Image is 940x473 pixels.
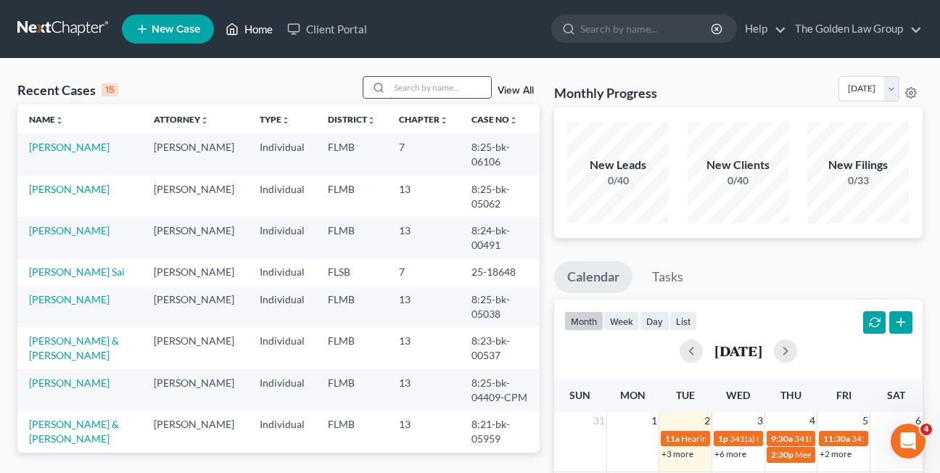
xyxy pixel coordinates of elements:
a: [PERSON_NAME] [29,224,110,236]
td: Individual [248,327,316,369]
h3: Monthly Progress [554,84,657,102]
td: 7 [387,133,460,175]
td: 8:25-bk-06106 [460,133,540,175]
td: 8:23-bk-00537 [460,327,540,369]
a: [PERSON_NAME] & [PERSON_NAME] [29,334,119,361]
span: 5 [861,412,870,429]
span: 2:30p [771,449,793,460]
a: Attorneyunfold_more [154,114,209,125]
a: +3 more [661,448,693,459]
button: day [640,311,669,331]
td: [PERSON_NAME] [142,369,248,411]
td: [PERSON_NAME] [142,176,248,217]
td: [PERSON_NAME] [142,411,248,452]
iframe: Intercom live chat [891,424,925,458]
span: 9:30a [771,433,793,444]
a: Case Nounfold_more [471,114,518,125]
td: [PERSON_NAME] [142,133,248,175]
td: Individual [248,133,316,175]
div: New Leads [567,157,669,173]
td: FLMB [316,176,387,217]
span: 6 [914,412,923,429]
td: FLSB [316,259,387,286]
td: FLMB [316,411,387,452]
td: [PERSON_NAME] [142,217,248,258]
input: Search by name... [580,15,713,42]
span: 1p [718,433,728,444]
a: [PERSON_NAME] & [PERSON_NAME] [29,418,119,445]
td: [PERSON_NAME] [142,286,248,327]
span: Mon [620,389,646,401]
span: 4 [808,412,817,429]
i: unfold_more [367,116,376,125]
td: FLMB [316,369,387,411]
span: New Case [152,24,200,35]
td: 8:25-bk-04409-CPM [460,369,540,411]
a: Client Portal [280,16,374,42]
i: unfold_more [55,116,64,125]
span: 11a [665,433,680,444]
td: [PERSON_NAME] [142,259,248,286]
a: Tasks [639,261,696,293]
td: FLMB [316,327,387,369]
a: The Golden Law Group [788,16,922,42]
span: Tue [676,389,695,401]
td: [PERSON_NAME] [142,327,248,369]
button: month [564,311,603,331]
span: 4 [920,424,932,435]
td: Individual [248,217,316,258]
div: New Clients [688,157,789,173]
button: list [669,311,697,331]
a: View All [498,86,534,96]
td: 8:24-bk-00491 [460,217,540,258]
td: FLMB [316,286,387,327]
td: 13 [387,217,460,258]
td: 25-18648 [460,259,540,286]
a: Nameunfold_more [29,114,64,125]
a: [PERSON_NAME] [29,377,110,389]
a: Districtunfold_more [328,114,376,125]
i: unfold_more [509,116,518,125]
span: Hearing for [PERSON_NAME] [681,433,794,444]
a: +2 more [820,448,852,459]
i: unfold_more [440,116,448,125]
td: 7 [387,259,460,286]
td: 13 [387,286,460,327]
span: 11:30a [823,433,850,444]
td: 13 [387,411,460,452]
i: unfold_more [281,116,290,125]
a: Typeunfold_more [260,114,290,125]
span: Fri [836,389,852,401]
span: 3 [756,412,764,429]
td: Individual [248,259,316,286]
div: 0/40 [567,173,669,188]
button: week [603,311,640,331]
td: Individual [248,286,316,327]
span: 341(a) meeting for [PERSON_NAME] [730,433,870,444]
span: Thu [780,389,801,401]
td: FLMB [316,217,387,258]
td: Individual [248,369,316,411]
td: 8:25-bk-05038 [460,286,540,327]
span: 2 [703,412,712,429]
div: 15 [102,83,118,96]
span: 341(a) meeting for [PERSON_NAME] [794,433,934,444]
a: Home [218,16,280,42]
span: 1 [650,412,659,429]
div: New Filings [807,157,909,173]
td: 8:21-bk-05959 [460,411,540,452]
td: 13 [387,176,460,217]
td: 13 [387,327,460,369]
a: Calendar [554,261,632,293]
a: [PERSON_NAME] [29,141,110,153]
td: Individual [248,411,316,452]
span: Sun [569,389,590,401]
span: Wed [726,389,750,401]
div: 0/33 [807,173,909,188]
div: 0/40 [688,173,789,188]
a: Chapterunfold_more [399,114,448,125]
td: 8:25-bk-05062 [460,176,540,217]
i: unfold_more [200,116,209,125]
a: Help [738,16,786,42]
a: [PERSON_NAME] [29,293,110,305]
